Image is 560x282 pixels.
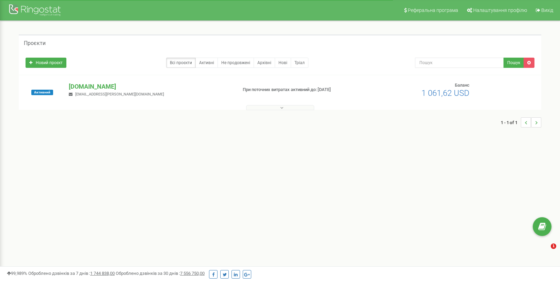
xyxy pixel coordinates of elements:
a: Архівні [254,58,275,68]
a: Нові [275,58,291,68]
p: [DOMAIN_NAME] [69,82,231,91]
button: Пошук [503,58,524,68]
span: [EMAIL_ADDRESS][PERSON_NAME][DOMAIN_NAME] [75,92,164,97]
h5: Проєкти [24,40,46,46]
span: Налаштування профілю [473,8,527,13]
span: 1 061,62 USD [421,88,469,98]
a: Не продовжені [218,58,254,68]
span: Баланс [455,83,469,88]
nav: ... [501,110,541,134]
span: 1 - 1 of 1 [501,117,521,128]
span: Оброблено дзвінків за 30 днів : [116,271,205,276]
a: Активні [195,58,218,68]
span: Вихід [541,8,553,13]
a: Всі проєкти [166,58,196,68]
u: 1 744 838,00 [90,271,115,276]
input: Пошук [415,58,504,68]
span: Оброблено дзвінків за 7 днів : [28,271,115,276]
u: 7 556 750,00 [180,271,205,276]
iframe: Intercom live chat [537,243,553,260]
span: 1 [551,243,556,249]
span: Реферальна програма [408,8,458,13]
span: Активний [31,90,53,95]
a: Новий проєкт [26,58,66,68]
p: При поточних витратах активний до: [DATE] [243,87,362,93]
span: 99,989% [7,271,27,276]
a: Тріал [291,58,308,68]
